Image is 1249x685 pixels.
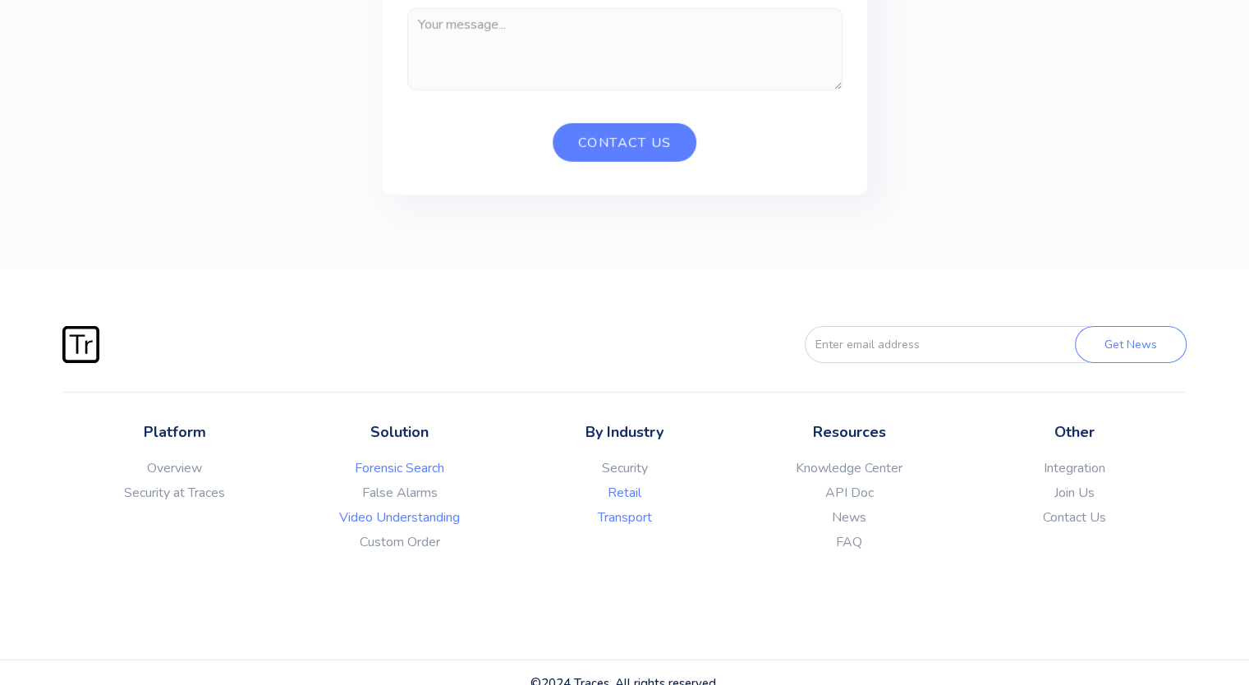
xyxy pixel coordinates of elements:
a: Contact Us [962,509,1187,526]
a: Integration [962,460,1187,476]
a: False Alarms [287,485,512,501]
a: Security [512,460,737,476]
a: Transport [512,509,737,526]
p: Resources [737,421,962,444]
a: API Doc [737,485,962,501]
p: Platform [62,421,287,444]
a: Security at Traces [62,485,287,501]
p: By Industry [512,421,737,444]
input: Enter email address [805,326,1104,363]
a: Custom Order [287,534,512,550]
a: Overview [62,460,287,476]
a: News [737,509,962,526]
a: Forensic Search [287,460,512,476]
input: Contact Us [553,123,696,162]
input: Get News [1075,326,1187,363]
a: Retail [512,485,737,501]
p: Solution [287,421,512,444]
a: Join Us [962,485,1187,501]
a: Video Understanding [287,509,512,526]
a: Knowledge Center [737,460,962,476]
p: Other [962,421,1187,444]
form: FORM-EMAIL-FOOTER [776,326,1187,363]
a: FAQ [737,534,962,550]
img: Traces Logo [62,326,99,363]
